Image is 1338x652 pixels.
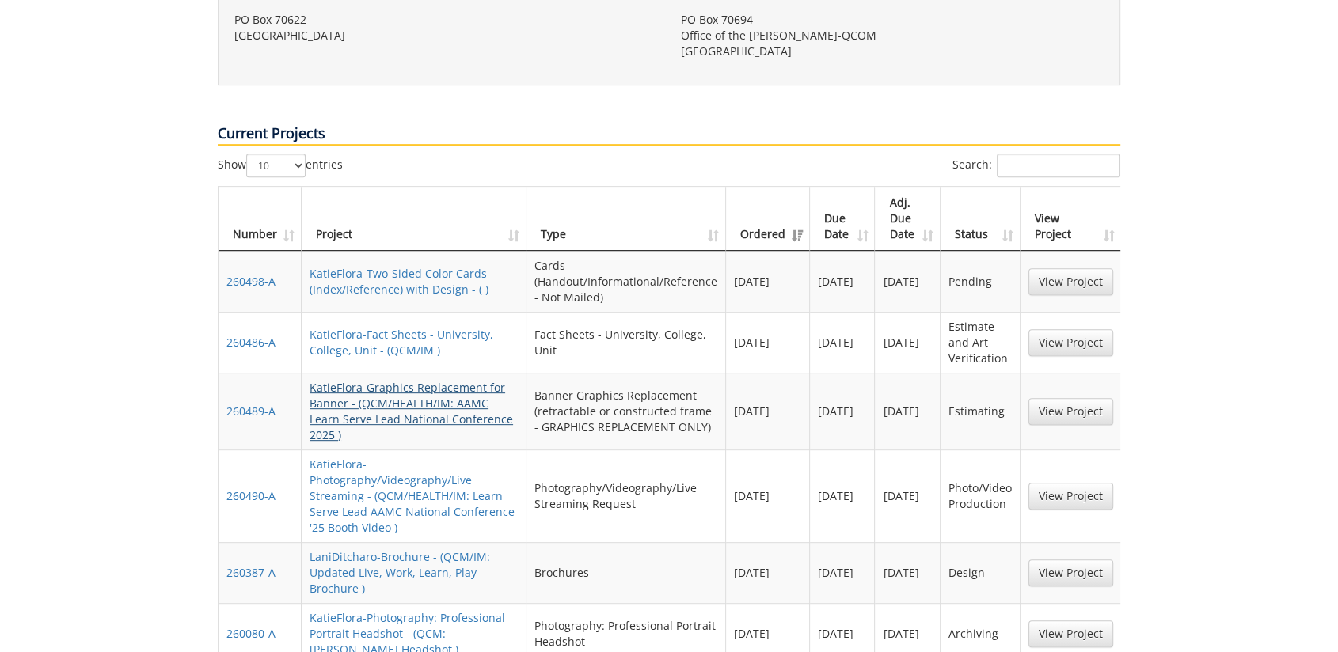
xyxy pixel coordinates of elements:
[234,12,657,28] p: PO Box 70622
[810,312,876,373] td: [DATE]
[941,187,1021,251] th: Status: activate to sort column ascending
[310,380,513,442] a: KatieFlora-Graphics Replacement for Banner - (QCM/HEALTH/IM: AAMC Learn Serve Lead National Confe...
[810,251,876,312] td: [DATE]
[226,274,276,289] a: 260498-A
[526,373,726,449] td: Banner Graphics Replacement (retractable or constructed frame - GRAPHICS REPLACEMENT ONLY)
[246,154,306,177] select: Showentries
[681,44,1104,59] p: [GEOGRAPHIC_DATA]
[226,335,276,350] a: 260486-A
[997,154,1120,177] input: Search:
[941,251,1021,312] td: Pending
[1028,559,1113,586] a: View Project
[1028,398,1113,425] a: View Project
[234,28,657,44] p: [GEOGRAPHIC_DATA]
[310,549,490,596] a: LaniDitcharo-Brochure - (QCM/IM: Updated Live, Work, Learn, Play Brochure )
[875,187,941,251] th: Adj. Due Date: activate to sort column ascending
[726,449,810,542] td: [DATE]
[726,312,810,373] td: [DATE]
[526,187,726,251] th: Type: activate to sort column ascending
[218,154,343,177] label: Show entries
[875,312,941,373] td: [DATE]
[310,327,493,358] a: KatieFlora-Fact Sheets - University, College, Unit - (QCM/IM )
[941,373,1021,449] td: Estimating
[681,12,1104,28] p: PO Box 70694
[526,251,726,312] td: Cards (Handout/Informational/Reference - Not Mailed)
[941,542,1021,603] td: Design
[526,312,726,373] td: Fact Sheets - University, College, Unit
[526,449,726,542] td: Photography/Videography/Live Streaming Request
[726,187,810,251] th: Ordered: activate to sort column ascending
[810,187,876,251] th: Due Date: activate to sort column ascending
[810,373,876,449] td: [DATE]
[875,373,941,449] td: [DATE]
[875,449,941,542] td: [DATE]
[810,449,876,542] td: [DATE]
[726,373,810,449] td: [DATE]
[526,542,726,603] td: Brochures
[226,626,276,641] a: 260080-A
[226,404,276,419] a: 260489-A
[226,488,276,503] a: 260490-A
[952,154,1120,177] label: Search:
[218,123,1120,146] p: Current Projects
[875,251,941,312] td: [DATE]
[875,542,941,603] td: [DATE]
[1021,187,1121,251] th: View Project: activate to sort column ascending
[310,266,488,297] a: KatieFlora-Two-Sided Color Cards (Index/Reference) with Design - ( )
[310,457,515,535] a: KatieFlora-Photography/Videography/Live Streaming - (QCM/HEALTH/IM: Learn Serve Lead AAMC Nationa...
[1028,268,1113,295] a: View Project
[226,565,276,580] a: 260387-A
[219,187,302,251] th: Number: activate to sort column ascending
[681,28,1104,44] p: Office of the [PERSON_NAME]-QCOM
[726,542,810,603] td: [DATE]
[1028,620,1113,647] a: View Project
[941,449,1021,542] td: Photo/Video Production
[810,542,876,603] td: [DATE]
[1028,483,1113,510] a: View Project
[1028,329,1113,356] a: View Project
[941,312,1021,373] td: Estimate and Art Verification
[302,187,526,251] th: Project: activate to sort column ascending
[726,251,810,312] td: [DATE]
